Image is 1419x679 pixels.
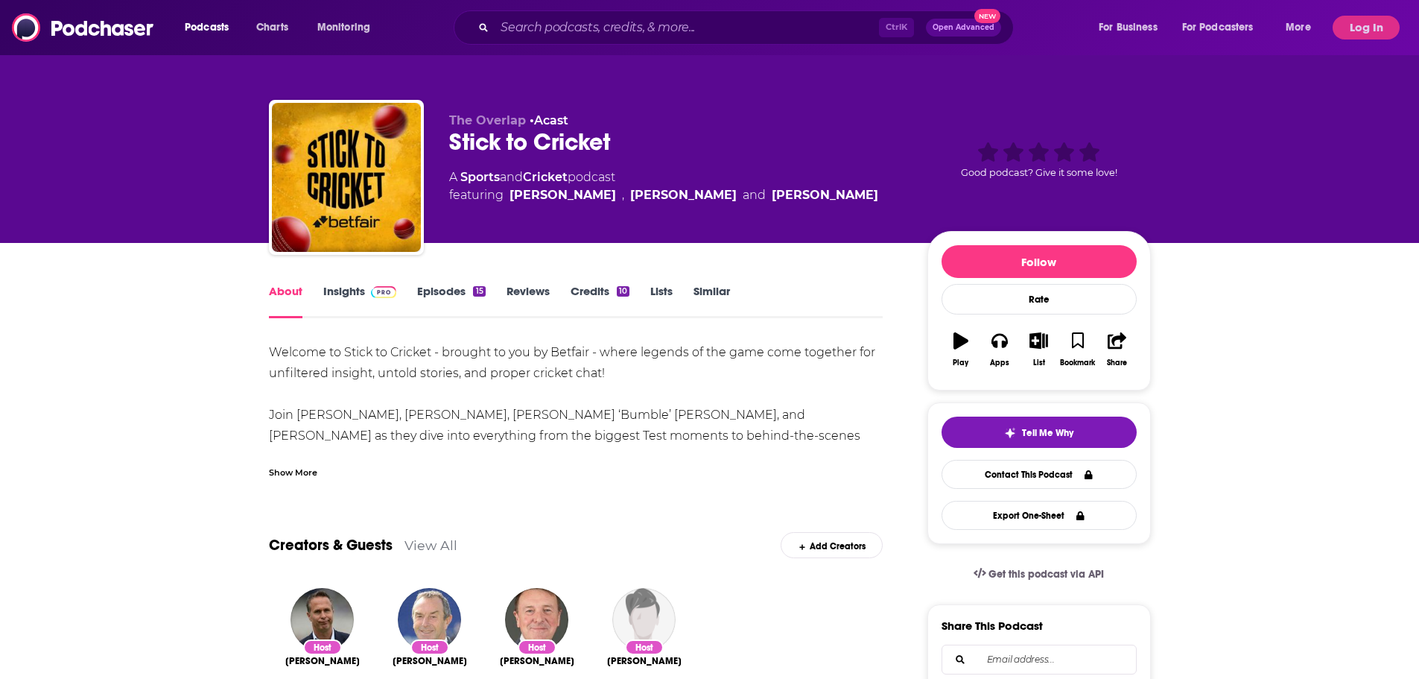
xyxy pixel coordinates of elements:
[468,10,1028,45] div: Search podcasts, credits, & more...
[942,284,1137,315] div: Rate
[285,655,360,667] span: [PERSON_NAME]
[607,655,682,667] span: [PERSON_NAME]
[530,113,568,127] span: •
[393,655,467,667] a: David Lloyd
[269,284,302,318] a: About
[974,9,1001,23] span: New
[12,13,155,42] img: Podchaser - Follow, Share and Rate Podcasts
[1019,323,1058,376] button: List
[518,639,556,655] div: Host
[926,19,1001,37] button: Open AdvancedNew
[617,286,629,297] div: 10
[291,588,354,651] img: Michael Vaughan
[942,619,1043,633] h3: Share This Podcast
[523,170,568,184] a: Cricket
[953,359,968,367] div: Play
[607,655,682,667] a: Alastair Cook
[1004,427,1016,439] img: tell me why sparkle
[500,170,523,184] span: and
[269,536,393,555] a: Creators & Guests
[879,18,914,37] span: Ctrl K
[650,284,673,318] a: Lists
[933,24,994,31] span: Open Advanced
[317,17,370,38] span: Monitoring
[990,359,1009,367] div: Apps
[495,16,879,40] input: Search podcasts, credits, & more...
[942,323,980,376] button: Play
[285,655,360,667] a: Michael Vaughan
[410,639,449,655] div: Host
[500,655,574,667] span: [PERSON_NAME]
[449,186,878,204] span: featuring
[622,186,624,204] span: ,
[307,16,390,40] button: open menu
[371,286,397,298] img: Podchaser Pro
[962,556,1117,593] a: Get this podcast via API
[942,417,1137,448] button: tell me why sparkleTell Me Why
[625,639,664,655] div: Host
[693,284,730,318] a: Similar
[612,588,676,651] img: Alastair Cook
[1107,359,1127,367] div: Share
[505,588,568,651] img: Philip Tufnell
[772,186,878,204] a: Michael Vaughan
[247,16,297,40] a: Charts
[988,568,1104,581] span: Get this podcast via API
[417,284,485,318] a: Episodes15
[534,113,568,127] a: Acast
[927,113,1151,206] div: Good podcast? Give it some love!
[398,588,461,651] img: David Lloyd
[509,186,616,204] a: David Lloyd
[323,284,397,318] a: InsightsPodchaser Pro
[961,167,1117,178] span: Good podcast? Give it some love!
[1060,359,1095,367] div: Bookmark
[1058,323,1097,376] button: Bookmark
[781,532,883,558] div: Add Creators
[185,17,229,38] span: Podcasts
[393,655,467,667] span: [PERSON_NAME]
[942,460,1137,489] a: Contact This Podcast
[500,655,574,667] a: Philip Tufnell
[174,16,248,40] button: open menu
[1182,17,1254,38] span: For Podcasters
[1022,427,1073,439] span: Tell Me Why
[269,342,883,593] div: Welcome to Stick to Cricket - brought to you by Betfair - where legends of the game come together...
[460,170,500,184] a: Sports
[980,323,1019,376] button: Apps
[1033,359,1045,367] div: List
[942,645,1137,675] div: Search followers
[571,284,629,318] a: Credits10
[449,168,878,204] div: A podcast
[507,284,550,318] a: Reviews
[630,186,737,204] a: Alastair Cook
[256,17,288,38] span: Charts
[942,245,1137,278] button: Follow
[404,537,457,553] a: View All
[954,645,1124,674] input: Email address...
[1099,17,1158,38] span: For Business
[303,639,342,655] div: Host
[473,286,485,297] div: 15
[1333,16,1400,40] button: Log In
[449,113,526,127] span: The Overlap
[1088,16,1176,40] button: open menu
[942,501,1137,530] button: Export One-Sheet
[743,186,766,204] span: and
[1286,17,1311,38] span: More
[1172,16,1275,40] button: open menu
[272,103,421,252] img: Stick to Cricket
[1275,16,1330,40] button: open menu
[1097,323,1136,376] button: Share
